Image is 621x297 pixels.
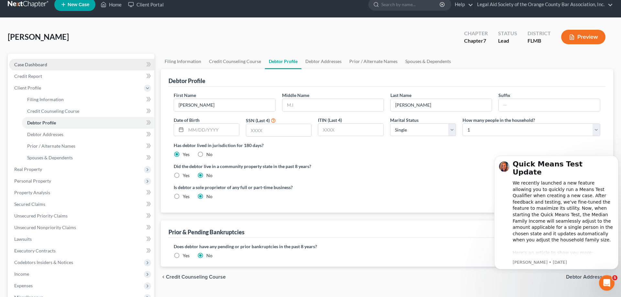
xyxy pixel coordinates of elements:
[498,37,517,45] div: Lead
[183,172,190,179] label: Yes
[282,92,309,99] label: Middle Name
[498,30,517,37] div: Status
[464,30,488,37] div: Chapter
[390,117,419,123] label: Marital Status
[174,117,200,123] label: Date of Birth
[9,70,154,82] a: Credit Report
[14,201,45,207] span: Secured Claims
[14,260,73,265] span: Codebtors Insiders & Notices
[9,59,154,70] a: Case Dashboard
[169,228,245,236] div: Prior & Pending Bankruptcies
[599,275,615,291] iframe: Intercom live chat
[14,166,42,172] span: Real Property
[318,117,342,123] label: ITIN (Last 4)
[27,108,79,114] span: Credit Counseling Course
[174,163,600,170] label: Did the debtor live in a community property state in the past 8 years?
[183,151,190,158] label: Yes
[14,283,33,288] span: Expenses
[265,54,301,69] a: Debtor Profile
[14,73,42,79] span: Credit Report
[608,274,613,280] i: chevron_right
[246,124,311,136] input: XXXX
[206,172,212,179] label: No
[68,2,89,7] span: New Case
[492,150,621,273] iframe: Intercom notifications message
[9,245,154,257] a: Executory Contracts
[9,187,154,198] a: Property Analysis
[27,120,56,125] span: Debtor Profile
[14,236,32,242] span: Lawsuits
[391,99,492,111] input: --
[161,274,166,280] i: chevron_left
[246,117,270,124] label: SSN (Last 4)
[301,54,345,69] a: Debtor Addresses
[483,37,486,44] span: 7
[174,184,384,191] label: Is debtor a sole proprietor of any full or part-time business?
[22,105,154,117] a: Credit Counseling Course
[498,92,510,99] label: Suffix
[22,152,154,164] a: Spouses & Dependents
[318,124,383,136] input: XXXX
[345,54,401,69] a: Prior / Alternate Names
[528,37,551,45] div: FLMB
[390,92,411,99] label: Last Name
[612,275,617,280] span: 5
[22,117,154,129] a: Debtor Profile
[566,274,608,280] span: Debtor Addresses
[282,99,384,111] input: M.I
[14,213,68,218] span: Unsecured Priority Claims
[14,271,29,277] span: Income
[166,274,226,280] span: Credit Counseling Course
[161,54,205,69] a: Filing Information
[206,252,212,259] label: No
[174,243,600,250] label: Does debtor have any pending or prior bankruptcies in the past 8 years?
[22,129,154,140] a: Debtor Addresses
[463,117,535,123] label: How many people in the household?
[9,233,154,245] a: Lawsuits
[9,210,154,222] a: Unsecured Priority Claims
[14,62,47,67] span: Case Dashboard
[205,54,265,69] a: Credit Counseling Course
[206,193,212,200] label: No
[14,190,50,195] span: Property Analysis
[401,54,455,69] a: Spouses & Dependents
[464,37,488,45] div: Chapter
[9,222,154,233] a: Unsecured Nonpriority Claims
[27,143,75,149] span: Prior / Alternate Names
[566,274,613,280] button: Debtor Addresses chevron_right
[174,142,600,149] label: Has debtor lived in jurisdiction for 180 days?
[27,132,63,137] span: Debtor Addresses
[174,92,196,99] label: First Name
[499,99,600,111] input: --
[561,30,605,44] button: Preview
[27,97,64,102] span: Filing Information
[169,77,205,85] div: Debtor Profile
[14,248,56,253] span: Executory Contracts
[161,274,226,280] button: chevron_left Credit Counseling Course
[183,252,190,259] label: Yes
[27,155,73,160] span: Spouses & Dependents
[14,85,41,90] span: Client Profile
[14,178,51,184] span: Personal Property
[528,30,551,37] div: District
[174,99,275,111] input: --
[186,124,239,136] input: MM/DD/YYYY
[8,32,69,41] span: [PERSON_NAME]
[14,225,76,230] span: Unsecured Nonpriority Claims
[183,193,190,200] label: Yes
[22,140,154,152] a: Prior / Alternate Names
[206,151,212,158] label: No
[9,198,154,210] a: Secured Claims
[22,94,154,105] a: Filing Information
